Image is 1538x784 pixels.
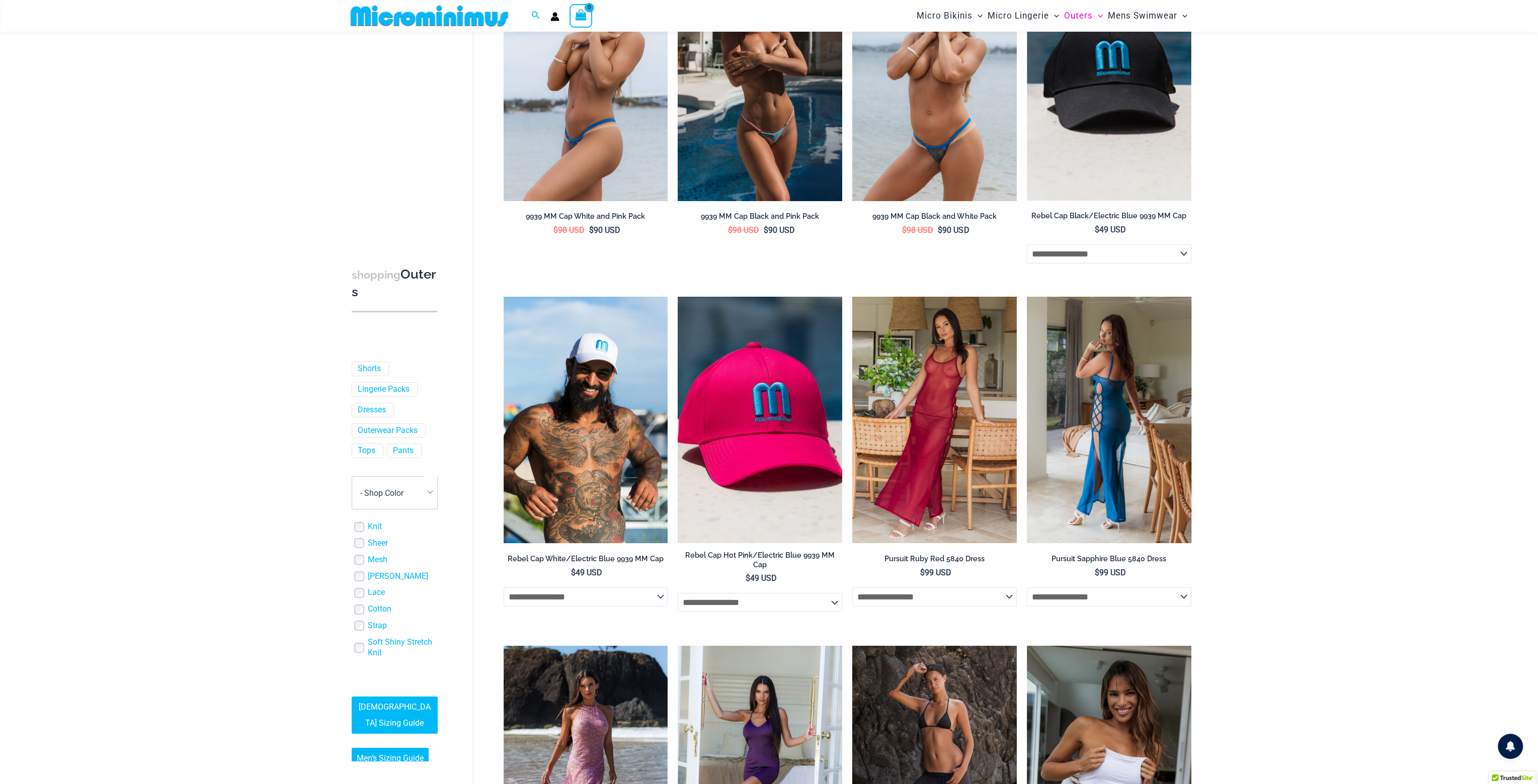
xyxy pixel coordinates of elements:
[1177,3,1187,29] span: Menu Toggle
[764,225,795,235] bdi: 90 USD
[368,538,388,549] a: Sheer
[852,212,1017,225] a: 9939 MM Cap Black and White Pack
[1095,225,1099,234] span: $
[352,34,442,235] iframe: TrustedSite Certified
[571,568,576,577] span: $
[852,212,1017,221] h2: 9939 MM Cap Black and White Pack
[368,521,382,532] a: Knit
[368,637,438,658] a: Soft Shiny Stretch Knit
[938,225,969,235] bdi: 90 USD
[352,477,437,509] span: - Shop Color
[917,3,973,29] span: Micro Bikinis
[368,621,387,631] a: Strap
[902,225,933,235] bdi: 98 USD
[1108,3,1177,29] span: Mens Swimwear
[352,696,438,734] a: [DEMOGRAPHIC_DATA] Sizing Guide
[678,297,842,543] a: Olivia 1031 0312 RTDRebel Cap Hot PinkElectric Blue 9939 Cap 15Rebel Cap Hot PinkElectric Blue 99...
[764,225,768,235] span: $
[852,297,1017,543] img: Pursuit Ruby Red 5840 Dress 02
[1095,568,1099,577] span: $
[368,587,385,598] a: Lace
[1027,297,1191,543] img: Pursuit Sapphire Blue 5840 Dress 04
[352,266,438,301] h3: Outers
[1062,3,1105,29] a: OutersMenu ToggleMenu Toggle
[504,297,668,543] a: Rebel Cap WhiteElectric Blue 9939 MM Cap 01Rebel Cap WhiteElectric Blue 9939 Cap 08Rebel Cap Whit...
[678,551,842,569] h2: Rebel Cap Hot Pink/Electric Blue 9939 MM Cap
[571,568,602,577] bdi: 49 USD
[352,476,438,509] span: - Shop Color
[1095,225,1126,234] bdi: 49 USD
[570,4,593,27] a: View Shopping Cart, empty
[1027,554,1191,564] h2: Pursuit Sapphire Blue 5840 Dress
[360,488,403,498] span: - Shop Color
[746,573,750,583] span: $
[678,551,842,573] a: Rebel Cap Hot Pink/Electric Blue 9939 MM Cap
[1095,568,1126,577] bdi: 99 USD
[352,269,400,281] span: shopping
[678,297,842,543] img: Olivia 1031 0312 RTD
[504,554,668,567] a: Rebel Cap White/Electric Blue 9939 MM Cap
[347,5,512,27] img: MM SHOP LOGO FLAT
[1027,211,1191,224] a: Rebel Cap Black/Electric Blue 9939 MM Cap
[985,3,1062,29] a: Micro LingerieMenu ToggleMenu Toggle
[852,554,1017,567] a: Pursuit Ruby Red 5840 Dress
[368,555,387,565] a: Mesh
[358,405,386,415] a: Dresses
[504,212,668,221] h2: 9939 MM Cap White and Pink Pack
[914,3,985,29] a: Micro BikinisMenu ToggleMenu Toggle
[852,297,1017,543] a: Pursuit Ruby Red 5840 Dress 02Pursuit Ruby Red 5840 Dress 03Pursuit Ruby Red 5840 Dress 03
[504,212,668,225] a: 9939 MM Cap White and Pink Pack
[852,554,1017,564] h2: Pursuit Ruby Red 5840 Dress
[746,573,777,583] bdi: 49 USD
[938,225,942,235] span: $
[913,2,1192,30] nav: Site Navigation
[988,3,1049,29] span: Micro Lingerie
[368,571,428,582] a: [PERSON_NAME]
[1064,3,1093,29] span: Outers
[504,297,668,543] img: Rebel Cap WhiteElectric Blue 9939 MM Cap 01
[1027,554,1191,567] a: Pursuit Sapphire Blue 5840 Dress
[1049,3,1059,29] span: Menu Toggle
[902,225,907,235] span: $
[358,446,375,456] a: Tops
[678,212,842,225] a: 9939 MM Cap Black and Pink Pack
[589,225,594,235] span: $
[504,554,668,564] h2: Rebel Cap White/Electric Blue 9939 MM Cap
[553,225,585,235] bdi: 98 USD
[589,225,620,235] bdi: 90 USD
[1027,211,1191,221] h2: Rebel Cap Black/Electric Blue 9939 MM Cap
[393,446,414,456] a: Pants
[550,12,559,21] a: Account icon link
[1027,297,1191,543] a: Pursuit Sapphire Blue 5840 Dress 02Pursuit Sapphire Blue 5840 Dress 04Pursuit Sapphire Blue 5840 ...
[358,364,381,374] a: Shorts
[1105,3,1190,29] a: Mens SwimwearMenu ToggleMenu Toggle
[1093,3,1103,29] span: Menu Toggle
[728,225,759,235] bdi: 98 USD
[973,3,983,29] span: Menu Toggle
[920,568,925,577] span: $
[678,212,842,221] h2: 9939 MM Cap Black and Pink Pack
[728,225,733,235] span: $
[358,425,418,436] a: Outerwear Packs
[553,225,558,235] span: $
[368,604,391,615] a: Cotton
[358,384,410,395] a: Lingerie Packs
[352,748,429,769] a: Men’s Sizing Guide
[531,10,540,22] a: Search icon link
[920,568,951,577] bdi: 99 USD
